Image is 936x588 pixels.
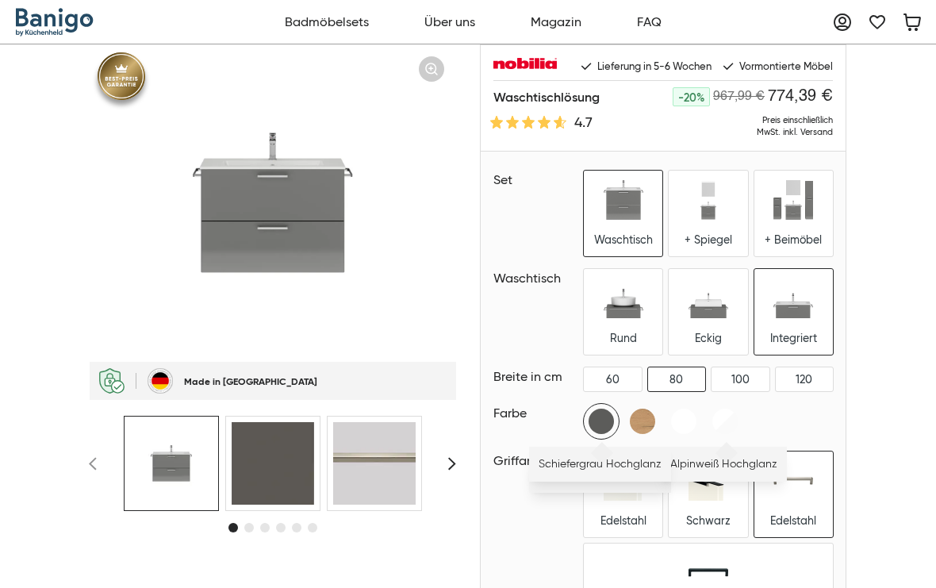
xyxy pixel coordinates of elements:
div: + Spiegel [685,233,732,247]
li: Vormontierte Möbel [721,58,833,74]
img: Edelstahl [773,461,813,501]
div: 120 [796,372,812,386]
div: -20% [673,87,710,106]
a: Badmöbelsets [277,6,377,38]
div: 80 [669,372,683,386]
div: Preis einschließlich MwSt. inkl. Versand [708,114,833,138]
img: Banigo Waschtischlösung 2 [333,422,416,505]
a: Warenkorb [896,6,928,38]
span: 967,99 € [713,90,765,103]
a: 4.7 [493,114,626,130]
img: Eckig [689,279,728,318]
h2: 774,39 € [768,87,833,106]
img: Nobilia Markenlogo [493,58,557,74]
div: 100 [731,372,750,386]
a: Mein Account [827,6,858,38]
img: + Spiegel [689,180,728,220]
img: SSL - Verschlüsselt [99,368,125,394]
img: Eiche Sierra [625,404,660,439]
img: Banigo [16,8,95,37]
div: Farbe [493,404,576,423]
div: Made in [GEOGRAPHIC_DATA] [184,375,317,387]
img: Schwarz [689,461,728,501]
div: Edelstahl [770,513,816,528]
div: 4.7 [574,114,593,130]
div: 60 [606,372,620,386]
img: Made in Germany [148,368,173,394]
div: Set [493,171,576,190]
div: Rund [610,331,637,345]
div: Schwarz [686,513,731,528]
img: Banigo Waschtischlösung 0 [130,422,213,505]
a: FAQ [629,6,669,38]
a: Magazin [523,6,589,38]
img: Rund [604,279,643,318]
div: Waschtisch [493,269,576,288]
img: Edelstahl [604,461,643,501]
img: Banigo Waschtischlösung 1 [232,422,314,505]
div: Integriert [770,331,817,345]
h1: Waschtischlösung [493,87,626,106]
div: Edelstahl [600,513,646,528]
a: Merkliste [861,6,893,38]
img: Waschtisch [604,180,643,220]
img: + Beimöbel [773,180,813,220]
div: + Beimöbel [765,233,822,247]
div: Eckig [695,331,722,345]
div: Waschtisch [594,233,653,247]
li: Lieferung in 5-6 Wochen [579,58,712,74]
div: Griffart [493,452,576,471]
img: Alpinweiß supermatt [666,404,701,439]
div: Breite in cm [493,367,576,386]
img: Integriert [773,279,813,318]
img: Waschtischlösung [90,44,456,362]
img: Schiefergrau Hochglanz [584,404,619,439]
a: Über uns [416,6,483,38]
img: Alpinweiß Hochglanz [708,404,742,439]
